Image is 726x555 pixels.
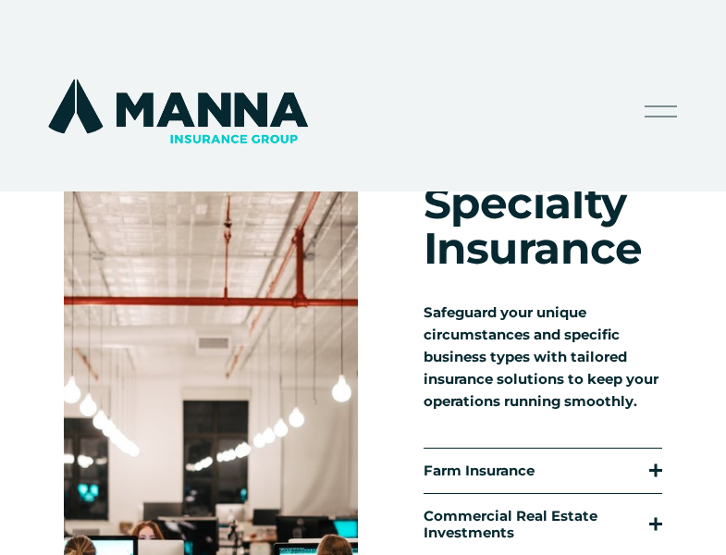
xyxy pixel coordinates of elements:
img: Manna Insurance Group [43,75,313,147]
span: Commercial Real Estate Investments [424,508,649,541]
h1: Specialty Insurance [424,181,662,271]
button: Commercial Real Estate Investments [424,494,662,555]
p: Safeguard your unique circumstances and specific business types with tailored insurance solutions... [424,302,662,413]
button: Farm Insurance [424,449,662,493]
span: Farm Insurance [424,462,649,479]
